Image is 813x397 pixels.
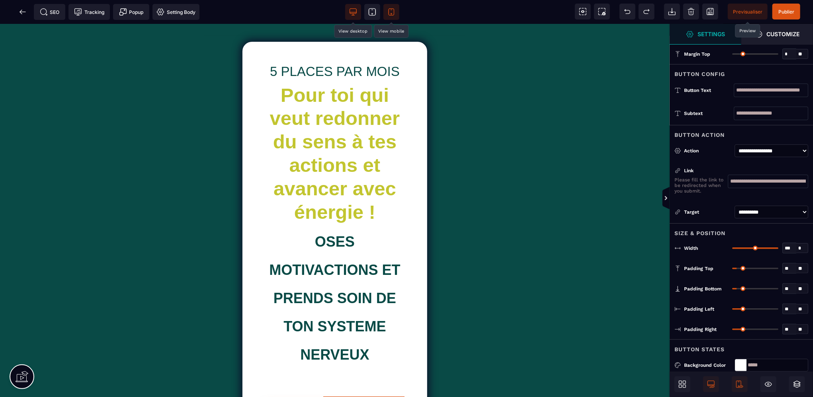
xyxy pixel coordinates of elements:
div: Subtext [684,109,734,117]
div: Button Config [670,64,813,79]
span: Previsualiser [733,9,762,15]
strong: Customize [767,31,800,37]
span: Tracking [74,8,104,16]
span: Open Blocks [674,376,690,392]
text: OSES MOTIVACTIONS ET PRENDS SOIN DE TON SYSTEME NERVEUX [262,202,407,347]
span: Mobile Only [732,376,748,392]
div: Action [684,147,731,155]
span: SEO [40,8,60,16]
span: Hide/Show Block [760,376,776,392]
div: Target [674,208,731,216]
div: Button Action [670,125,813,140]
p: Please fill the link to be redirected when you submit. [674,177,728,194]
span: Width [684,245,698,251]
span: Screenshot [594,4,610,19]
div: Button Text [684,86,734,94]
div: Button States [670,339,813,354]
span: Padding Bottom [684,286,721,292]
span: Open Layers [789,376,805,392]
span: View components [575,4,591,19]
text: 5 PLACES PAR MOIS [262,38,407,58]
strong: Settings [698,31,725,37]
span: Desktop Only [703,376,719,392]
div: Link [674,167,728,175]
span: Open Style Manager [741,24,813,45]
span: Preview [728,4,768,19]
span: Padding Right [684,326,717,333]
div: Size & Position [670,223,813,238]
span: Margin Top [684,51,710,57]
text: Pour toi qui veut redonner du sens à tes actions et avancer avec énergie ! [262,58,407,202]
span: Publier [778,9,794,15]
span: Padding Left [684,306,714,312]
span: Settings [670,24,741,45]
span: Popup [119,8,144,16]
span: Padding Top [684,265,713,272]
div: Background Color [684,361,731,369]
span: Setting Body [156,8,195,16]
